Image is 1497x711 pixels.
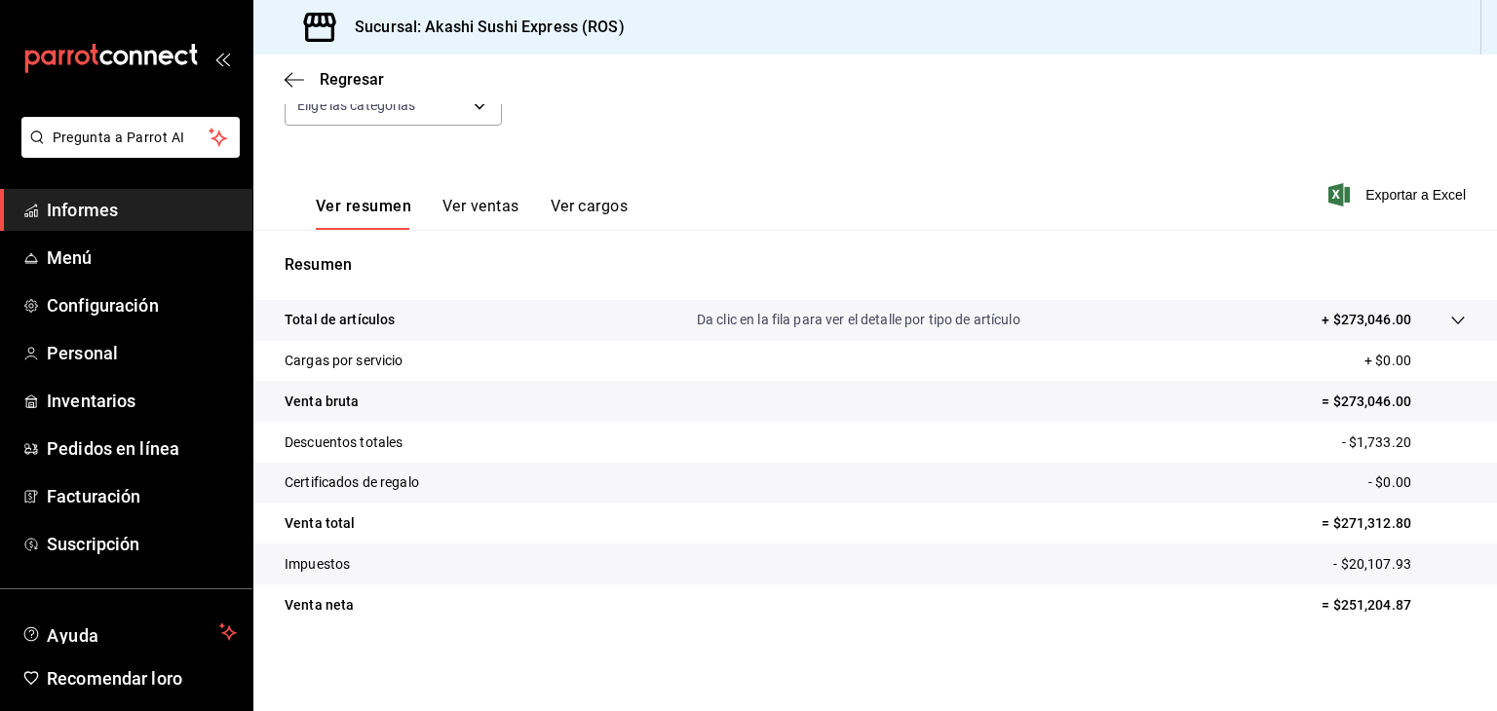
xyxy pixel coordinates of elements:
[697,312,1020,327] font: Da clic en la fila para ver el detalle por tipo de artículo
[1322,515,1411,531] font: = $271,312.80
[285,353,403,368] font: Cargas por servicio
[21,117,240,158] button: Pregunta a Parrot AI
[1365,187,1466,203] font: Exportar a Excel
[285,393,359,409] font: Venta bruta
[285,556,350,572] font: Impuestos
[47,486,140,506] font: Facturación
[355,18,625,36] font: Sucursal: Akashi Sushi Express (ROS)
[316,197,411,215] font: Ver resumen
[1333,556,1411,572] font: - $20,107.93
[285,255,352,274] font: Resumen
[285,597,354,613] font: Venta neta
[14,141,240,162] a: Pregunta a Parrot AI
[551,197,629,215] font: Ver cargos
[47,534,139,554] font: Suscripción
[285,434,403,450] font: Descuentos totales
[1364,353,1411,368] font: + $0.00
[285,474,419,490] font: Certificados de regalo
[47,625,99,646] font: Ayuda
[442,197,519,215] font: Ver ventas
[1322,312,1411,327] font: + $273,046.00
[1368,474,1411,490] font: - $0.00
[1332,183,1466,206] button: Exportar a Excel
[320,70,384,89] font: Regresar
[214,51,230,66] button: abrir_cajón_menú
[47,668,182,689] font: Recomendar loro
[285,515,355,531] font: Venta total
[316,196,628,230] div: pestañas de navegación
[53,130,185,145] font: Pregunta a Parrot AI
[1322,597,1411,613] font: = $251,204.87
[47,391,135,411] font: Inventarios
[47,343,118,363] font: Personal
[297,97,416,113] font: Elige las categorías
[1342,434,1411,450] font: - $1,733.20
[47,200,118,220] font: Informes
[47,295,159,316] font: Configuración
[1322,393,1411,409] font: = $273,046.00
[285,312,395,327] font: Total de artículos
[47,438,179,459] font: Pedidos en línea
[47,247,93,268] font: Menú
[285,70,384,89] button: Regresar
